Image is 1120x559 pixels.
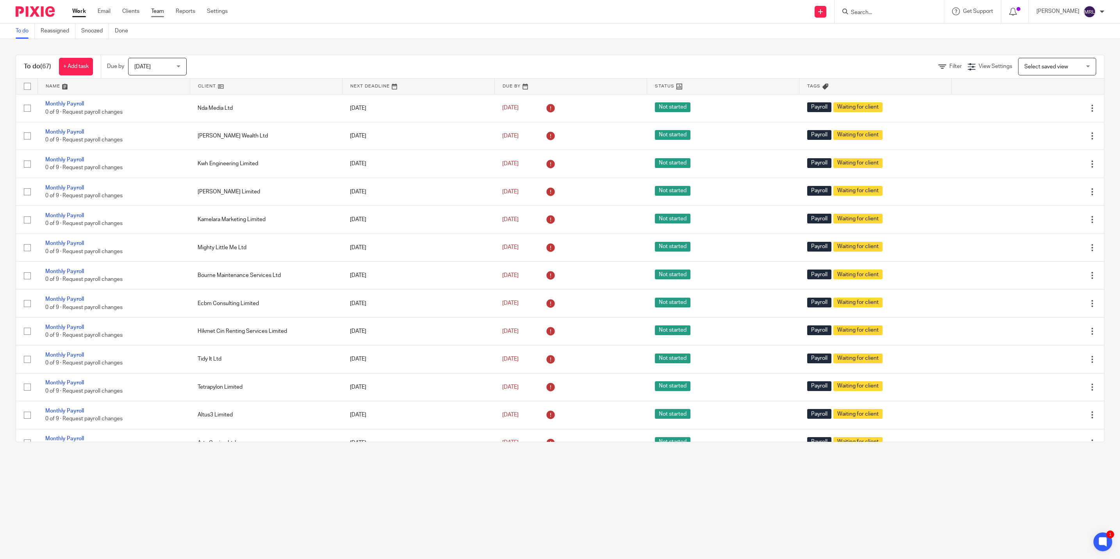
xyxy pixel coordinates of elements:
span: 0 of 9 · Request payroll changes [45,361,123,366]
td: [DATE] [342,345,494,373]
td: [DATE] [342,401,494,429]
a: Monthly Payroll [45,408,84,414]
span: 0 of 9 · Request payroll changes [45,416,123,421]
span: Not started [655,214,690,223]
span: Payroll [807,409,831,419]
td: [DATE] [342,150,494,178]
span: [DATE] [502,217,519,222]
span: Waiting for client [833,298,883,307]
span: Not started [655,270,690,279]
span: [DATE] [502,245,519,250]
span: Waiting for client [833,158,883,168]
span: Payroll [807,381,831,391]
span: Payroll [807,325,831,335]
span: Not started [655,130,690,140]
span: Not started [655,325,690,335]
span: Payroll [807,354,831,363]
span: Payroll [807,437,831,447]
span: Waiting for client [833,437,883,447]
span: Not started [655,186,690,196]
a: Monthly Payroll [45,101,84,107]
a: Monthly Payroll [45,185,84,191]
span: Get Support [963,9,993,14]
span: Not started [655,242,690,252]
span: Payroll [807,298,831,307]
span: Not started [655,381,690,391]
span: Not started [655,409,690,419]
span: Waiting for client [833,325,883,335]
a: Team [151,7,164,15]
div: 1 [1106,530,1114,538]
span: [DATE] [502,273,519,278]
a: Monthly Payroll [45,157,84,163]
span: 0 of 9 · Request payroll changes [45,388,123,394]
span: Waiting for client [833,102,883,112]
span: [DATE] [502,133,519,139]
span: 0 of 9 · Request payroll changes [45,109,123,115]
td: [DATE] [342,429,494,457]
a: Monthly Payroll [45,436,84,441]
span: Waiting for client [833,242,883,252]
span: Waiting for client [833,186,883,196]
a: Clients [122,7,139,15]
span: [DATE] [502,412,519,418]
span: Not started [655,158,690,168]
span: [DATE] [502,161,519,166]
a: Monthly Payroll [45,269,84,274]
span: Waiting for client [833,381,883,391]
span: [DATE] [502,384,519,390]
span: 0 of 9 · Request payroll changes [45,305,123,310]
td: Tidy It Ltd [190,345,342,373]
span: (67) [40,63,51,70]
a: Monthly Payroll [45,241,84,246]
span: Select saved view [1024,64,1068,70]
td: [DATE] [342,94,494,122]
a: Monthly Payroll [45,296,84,302]
span: Payroll [807,214,831,223]
span: Waiting for client [833,130,883,140]
span: 0 of 9 · Request payroll changes [45,332,123,338]
span: Waiting for client [833,409,883,419]
a: Email [98,7,111,15]
td: Kamelara Marketing Limited [190,206,342,234]
a: Reports [176,7,195,15]
input: Search [850,9,920,16]
td: [DATE] [342,122,494,150]
a: Snoozed [81,23,109,39]
span: Payroll [807,186,831,196]
td: [DATE] [342,317,494,345]
span: Waiting for client [833,354,883,363]
a: Monthly Payroll [45,352,84,358]
img: Pixie [16,6,55,17]
td: [DATE] [342,289,494,317]
span: 0 of 9 · Request payroll changes [45,193,123,198]
span: Payroll [807,102,831,112]
td: [DATE] [342,178,494,205]
p: [PERSON_NAME] [1036,7,1079,15]
td: [DATE] [342,373,494,401]
a: Monthly Payroll [45,380,84,386]
span: 0 of 9 · Request payroll changes [45,165,123,171]
td: [PERSON_NAME] Limited [190,178,342,205]
td: [PERSON_NAME] Wealth Ltd [190,122,342,150]
a: Monthly Payroll [45,325,84,330]
a: Done [115,23,134,39]
span: Payroll [807,158,831,168]
a: Monthly Payroll [45,213,84,218]
span: [DATE] [134,64,151,70]
td: Ecbm Consulting Limited [190,289,342,317]
span: [DATE] [502,105,519,111]
span: Not started [655,298,690,307]
span: 0 of 9 · Request payroll changes [45,221,123,227]
a: + Add task [59,58,93,75]
td: Altus3 Limited [190,401,342,429]
span: 0 of 9 · Request payroll changes [45,277,123,282]
span: Filter [949,64,962,69]
td: Kwh Engineering Limited [190,150,342,178]
span: [DATE] [502,189,519,195]
a: Work [72,7,86,15]
img: svg%3E [1083,5,1096,18]
span: 0 of 9 · Request payroll changes [45,137,123,143]
span: [DATE] [502,329,519,334]
p: Due by [107,63,124,70]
